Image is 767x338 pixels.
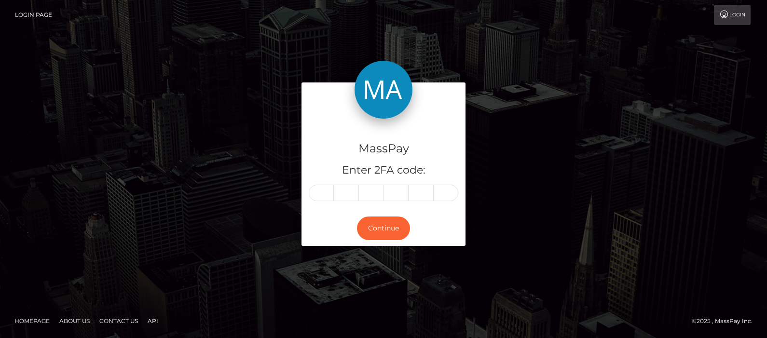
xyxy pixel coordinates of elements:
[11,313,54,328] a: Homepage
[55,313,94,328] a: About Us
[692,316,760,326] div: © 2025 , MassPay Inc.
[309,140,458,157] h4: MassPay
[309,163,458,178] h5: Enter 2FA code:
[357,216,410,240] button: Continue
[355,61,412,119] img: MassPay
[714,5,751,25] a: Login
[15,5,52,25] a: Login Page
[96,313,142,328] a: Contact Us
[144,313,162,328] a: API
